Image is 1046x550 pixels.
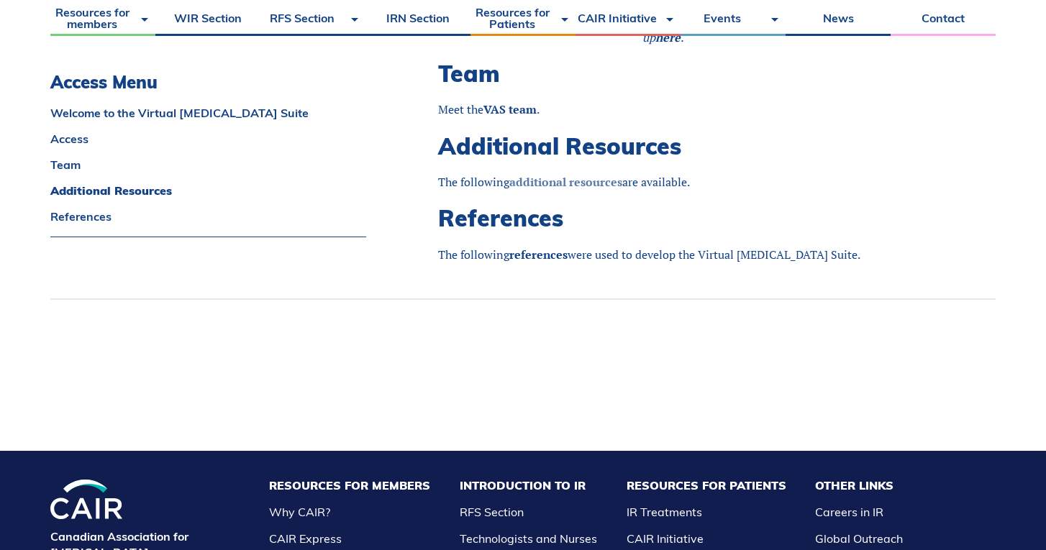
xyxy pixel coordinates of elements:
a: References [50,211,366,222]
a: VAS team [483,101,537,117]
p: The following are available. [438,174,888,190]
p: Meet the . [438,101,888,117]
a: Access [50,133,366,145]
a: Additional Resources [50,185,366,196]
a: Why CAIR? [269,505,330,519]
a: CAIR Initiative [627,531,704,546]
span: Team [438,59,500,88]
a: Technologists and Nurses [460,531,597,546]
p: The following were used to develop the Virtual [MEDICAL_DATA] Suite. [438,247,888,262]
a: RFS Section [460,505,524,519]
a: Careers in IR [815,505,883,519]
a: Team [50,159,366,170]
h3: Access Menu [50,72,366,93]
img: CIRA [50,480,122,519]
h2: Additional Resources [438,132,888,160]
h2: References [438,204,888,232]
a: here [655,29,681,45]
a: IR Treatments [627,505,702,519]
a: references [509,247,568,262]
a: Welcome to the Virtual [MEDICAL_DATA] Suite [50,107,366,119]
a: additional resources [509,174,622,190]
a: Global Outreach [815,531,903,546]
a: CAIR Express [269,531,342,546]
em: A CAIR membership is required for login. If you are not a member of CAIR, you can sign up . [439,13,888,45]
